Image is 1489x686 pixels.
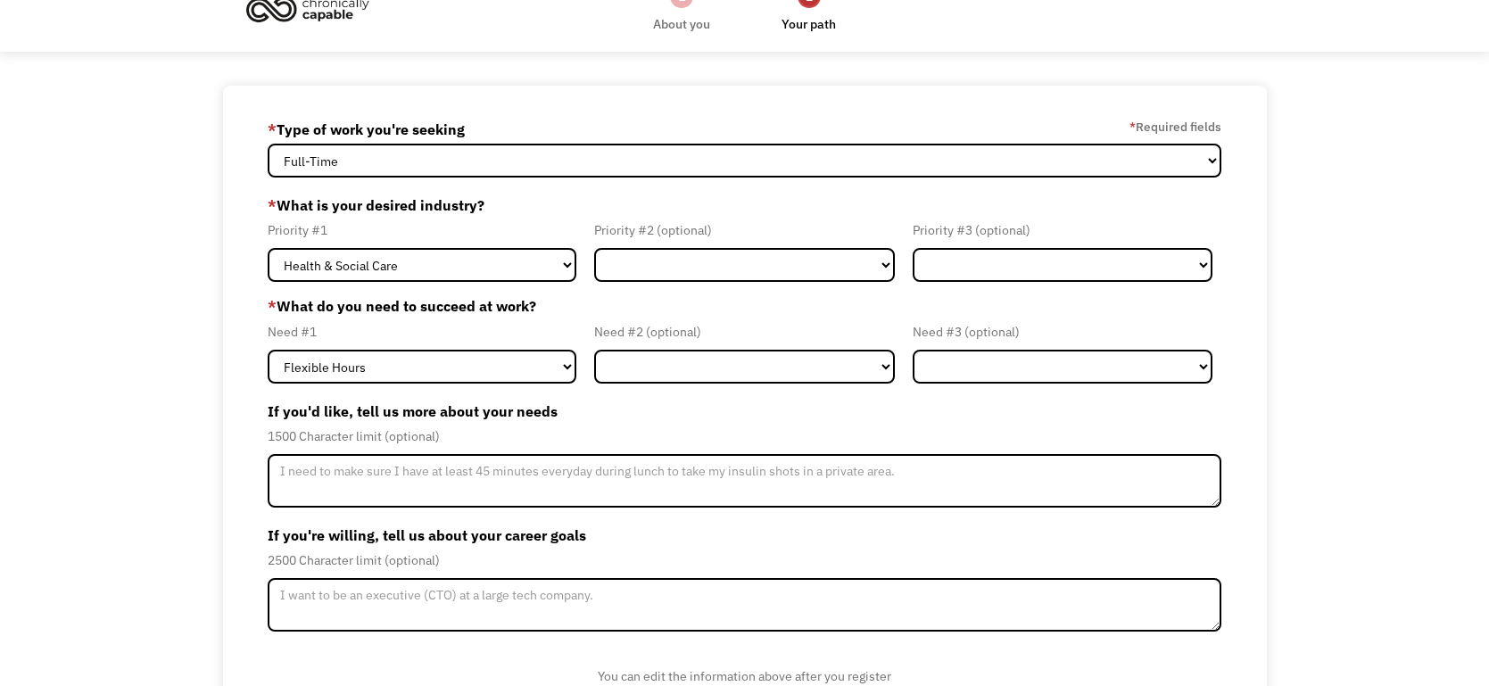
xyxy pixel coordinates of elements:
div: Priority #1 [268,219,577,241]
div: Priority #2 (optional) [594,219,895,241]
div: About you [653,13,710,35]
div: Priority #3 (optional) [913,219,1213,241]
div: Your path [782,13,836,35]
label: If you're willing, tell us about your career goals [268,521,1222,550]
label: Required fields [1129,116,1221,137]
div: Need #1 [268,321,577,343]
label: What is your desired industry? [268,191,1222,219]
div: 1500 Character limit (optional) [268,426,1222,447]
label: If you'd like, tell us more about your needs [268,397,1222,426]
label: Type of work you're seeking [268,115,465,144]
div: Need #3 (optional) [913,321,1213,343]
label: What do you need to succeed at work? [268,295,1222,317]
div: Need #2 (optional) [594,321,895,343]
div: 2500 Character limit (optional) [268,550,1222,571]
